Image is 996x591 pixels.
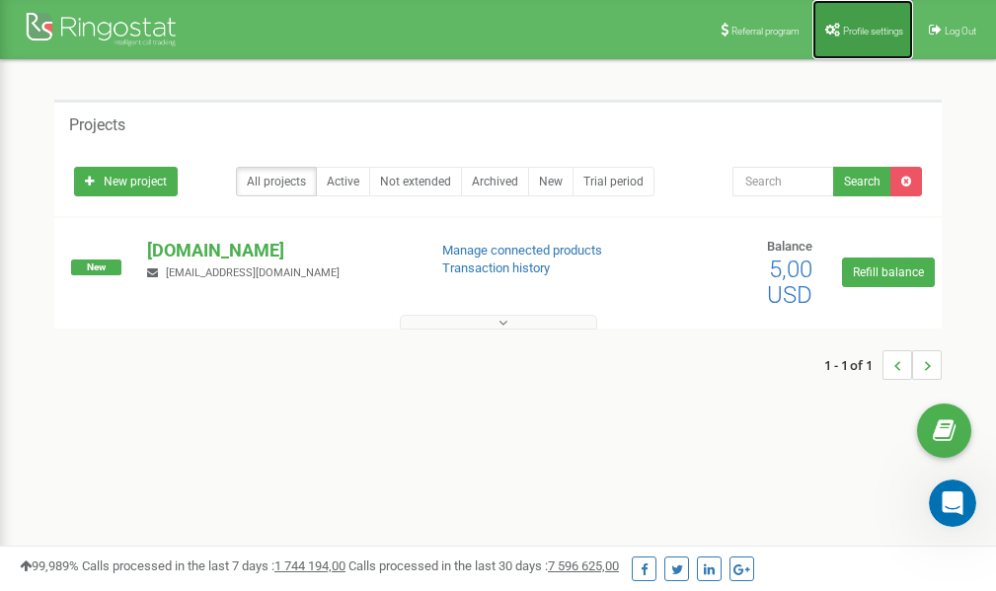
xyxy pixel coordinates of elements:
[461,167,529,196] a: Archived
[442,260,550,275] a: Transaction history
[316,167,370,196] a: Active
[824,331,942,400] nav: ...
[166,266,340,279] span: [EMAIL_ADDRESS][DOMAIN_NAME]
[71,259,121,275] span: New
[929,480,976,527] iframe: Intercom live chat
[833,167,891,196] button: Search
[732,167,834,196] input: Search
[82,558,345,573] span: Calls processed in the last 7 days :
[824,350,882,380] span: 1 - 1 of 1
[528,167,574,196] a: New
[945,26,976,37] span: Log Out
[767,256,812,309] span: 5,00 USD
[369,167,462,196] a: Not extended
[274,558,345,573] u: 1 744 194,00
[573,167,654,196] a: Trial period
[236,167,317,196] a: All projects
[348,558,619,573] span: Calls processed in the last 30 days :
[20,558,79,573] span: 99,989%
[843,26,903,37] span: Profile settings
[69,116,125,134] h5: Projects
[147,238,410,263] p: [DOMAIN_NAME]
[442,243,602,258] a: Manage connected products
[767,239,812,254] span: Balance
[731,26,800,37] span: Referral program
[548,558,619,573] u: 7 596 625,00
[74,167,178,196] a: New project
[842,258,935,287] a: Refill balance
